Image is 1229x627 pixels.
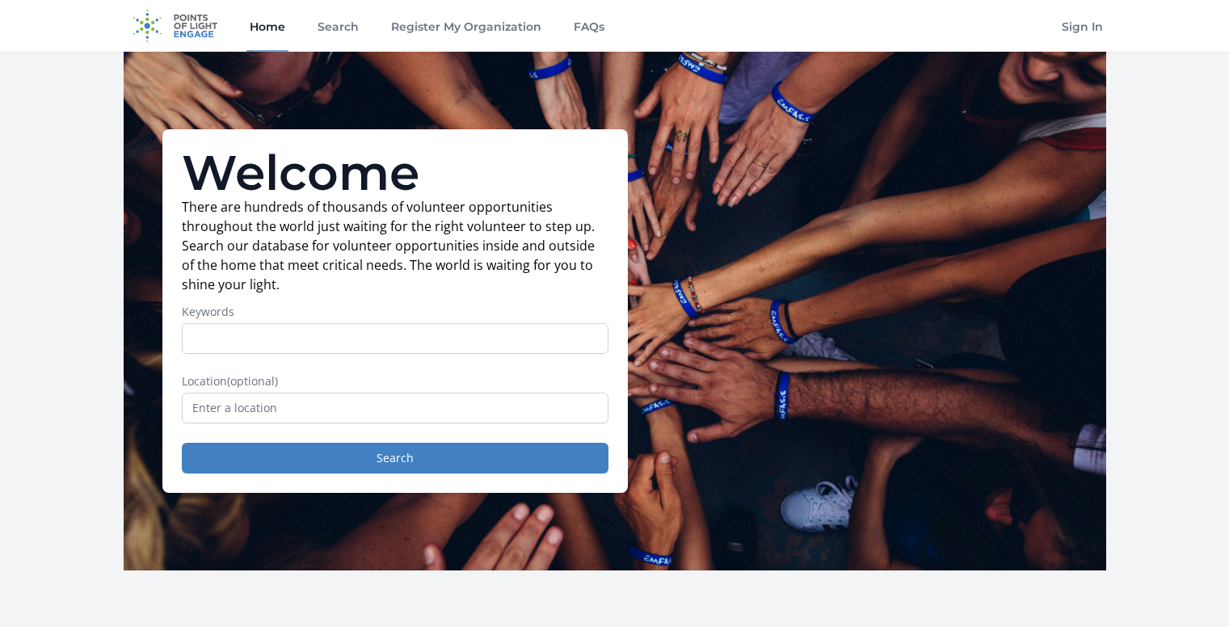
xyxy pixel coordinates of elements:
label: Keywords [182,304,608,320]
p: There are hundreds of thousands of volunteer opportunities throughout the world just waiting for ... [182,197,608,294]
input: Enter a location [182,393,608,423]
h1: Welcome [182,149,608,197]
span: (optional) [227,373,278,389]
button: Search [182,443,608,473]
label: Location [182,373,608,389]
